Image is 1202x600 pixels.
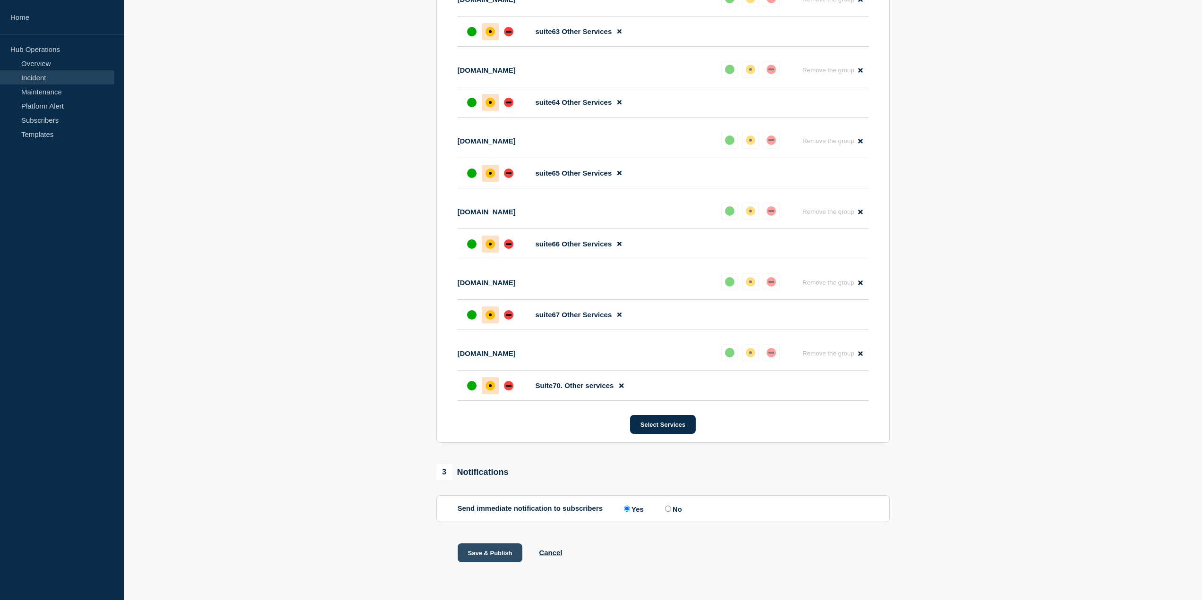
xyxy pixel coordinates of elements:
button: down [763,203,780,220]
input: No [665,506,671,512]
button: Remove the group [797,344,869,363]
div: affected [486,381,495,390]
button: affected [742,203,759,220]
button: up [721,61,738,78]
span: 3 [436,464,452,480]
div: down [767,277,776,287]
span: Remove the group [802,67,854,74]
button: up [721,132,738,149]
span: suite63 Other Services [536,27,612,35]
div: Notifications [436,464,509,480]
div: up [467,239,477,249]
span: suite67 Other Services [536,311,612,319]
div: affected [746,206,755,216]
div: down [767,206,776,216]
span: Remove the group [802,350,854,357]
div: up [467,381,477,390]
span: suite65 Other Services [536,169,612,177]
span: suite66 Other Services [536,240,612,248]
div: up [467,27,477,36]
button: Save & Publish [458,543,523,562]
div: affected [486,239,495,249]
div: down [504,381,513,390]
button: up [721,344,738,361]
button: affected [742,344,759,361]
div: Send immediate notification to subscribers [458,504,869,513]
span: Remove the group [802,279,854,286]
p: [DOMAIN_NAME] [458,66,516,74]
div: affected [486,98,495,107]
span: Remove the group [802,208,854,215]
div: up [725,65,734,74]
span: Suite70. Other services [536,381,614,389]
input: Yes [624,506,630,512]
div: up [467,98,477,107]
button: down [763,61,780,78]
div: up [467,310,477,320]
button: affected [742,273,759,290]
button: affected [742,61,759,78]
div: down [504,98,513,107]
div: down [767,135,776,145]
button: Remove the group [797,203,869,221]
div: up [725,135,734,145]
button: Remove the group [797,273,869,292]
div: down [767,348,776,357]
div: affected [746,135,755,145]
p: Send immediate notification to subscribers [458,504,603,513]
div: affected [486,310,495,320]
p: [DOMAIN_NAME] [458,349,516,357]
div: affected [746,65,755,74]
button: down [763,132,780,149]
button: Remove the group [797,61,869,79]
button: up [721,273,738,290]
span: Remove the group [802,137,854,144]
button: affected [742,132,759,149]
button: down [763,273,780,290]
div: up [467,169,477,178]
div: down [504,239,513,249]
button: Remove the group [797,132,869,150]
div: up [725,206,734,216]
span: suite64 Other Services [536,98,612,106]
div: up [725,277,734,287]
button: Cancel [539,549,562,557]
p: [DOMAIN_NAME] [458,137,516,145]
div: affected [486,27,495,36]
p: [DOMAIN_NAME] [458,279,516,287]
div: down [504,169,513,178]
div: affected [486,169,495,178]
button: up [721,203,738,220]
div: down [504,310,513,320]
div: affected [746,348,755,357]
div: affected [746,277,755,287]
button: Select Services [630,415,696,434]
div: down [504,27,513,36]
div: down [767,65,776,74]
label: No [663,504,682,513]
button: down [763,344,780,361]
div: up [725,348,734,357]
label: Yes [622,504,644,513]
p: [DOMAIN_NAME] [458,208,516,216]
